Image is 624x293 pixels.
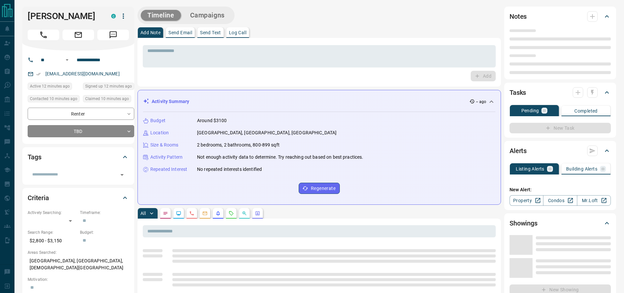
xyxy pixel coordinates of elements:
a: [EMAIL_ADDRESS][DOMAIN_NAME] [45,71,120,76]
svg: Emails [202,211,208,216]
p: Budget: [80,229,129,235]
p: Timeframe: [80,210,129,216]
p: Areas Searched: [28,250,129,255]
p: Building Alerts [566,167,597,171]
h2: Tasks [510,87,526,98]
svg: Notes [163,211,168,216]
button: Regenerate [299,183,340,194]
p: Send Email [168,30,192,35]
div: Tasks [510,85,611,100]
p: 2 bedrooms, 2 bathrooms, 800-899 sqft [197,142,280,148]
div: Notes [510,9,611,24]
div: Showings [510,215,611,231]
p: $2,800 - $3,150 [28,235,77,246]
a: Mr.Loft [577,195,611,206]
p: Not enough activity data to determine. Try reaching out based on best practices. [197,154,363,161]
p: Around $3100 [197,117,227,124]
div: TBD [28,125,134,137]
span: Signed up 12 minutes ago [85,83,132,90]
svg: Requests [229,211,234,216]
div: Tags [28,149,129,165]
span: Contacted 10 minutes ago [30,95,77,102]
div: Mon Sep 15 2025 [83,83,134,92]
p: Listing Alerts [516,167,544,171]
div: condos.ca [111,14,116,18]
span: Claimed 10 minutes ago [85,95,129,102]
p: Activity Pattern [150,154,183,161]
button: Open [117,170,127,179]
button: Timeline [141,10,181,21]
p: Log Call [229,30,246,35]
svg: Opportunities [242,211,247,216]
div: Mon Sep 15 2025 [28,95,80,104]
svg: Email Verified [36,72,41,76]
p: [GEOGRAPHIC_DATA], [GEOGRAPHIC_DATA], [DEMOGRAPHIC_DATA][GEOGRAPHIC_DATA] [28,255,129,273]
span: Active 12 minutes ago [30,83,70,90]
div: Activity Summary-- ago [143,95,495,108]
p: Motivation: [28,277,129,282]
p: Add Note [140,30,161,35]
p: Location [150,129,169,136]
svg: Agent Actions [255,211,260,216]
p: Repeated Interest [150,166,187,173]
h2: Alerts [510,146,527,156]
span: Call [28,30,59,40]
h2: Notes [510,11,527,22]
p: No repeated interests identified [197,166,262,173]
p: Size & Rooms [150,142,179,148]
p: New Alert: [510,186,611,193]
p: [GEOGRAPHIC_DATA], [GEOGRAPHIC_DATA], [GEOGRAPHIC_DATA] [197,129,337,136]
a: Property [510,195,543,206]
p: Activity Summary [152,98,189,105]
h2: Showings [510,218,537,228]
div: Alerts [510,143,611,159]
div: Criteria [28,190,129,206]
p: All [140,211,146,216]
button: Campaigns [184,10,231,21]
a: Condos [543,195,577,206]
button: Open [63,56,71,64]
p: Search Range: [28,229,77,235]
svg: Listing Alerts [215,211,221,216]
span: Message [97,30,129,40]
p: Actively Searching: [28,210,77,216]
p: -- ago [476,99,486,105]
div: Renter [28,108,134,120]
svg: Lead Browsing Activity [176,211,181,216]
p: Budget [150,117,165,124]
h2: Tags [28,152,41,162]
p: Send Text [200,30,221,35]
div: Mon Sep 15 2025 [28,83,80,92]
svg: Calls [189,211,194,216]
h2: Criteria [28,193,49,203]
p: Completed [574,109,598,113]
p: Pending [521,108,539,113]
div: Mon Sep 15 2025 [83,95,134,104]
span: Email [62,30,94,40]
h1: [PERSON_NAME] [28,11,101,21]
